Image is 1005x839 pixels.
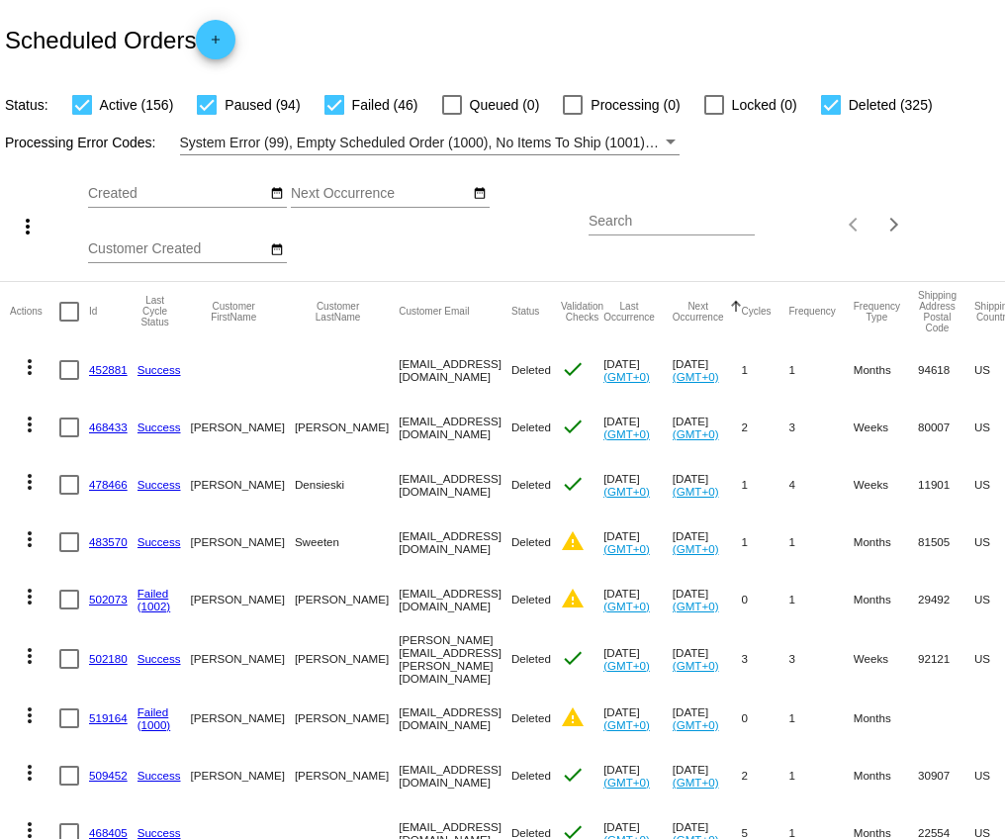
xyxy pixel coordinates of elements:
mat-cell: Densieski [295,456,399,513]
a: (GMT+0) [603,542,650,555]
mat-icon: add [204,33,228,56]
mat-icon: more_vert [18,470,42,494]
mat-cell: [PERSON_NAME] [295,571,399,628]
a: Success [137,535,181,548]
mat-cell: [DATE] [673,513,742,571]
a: Success [137,363,181,376]
mat-cell: 4 [789,456,854,513]
button: Change sorting for ShippingPostcode [918,290,957,333]
a: Success [137,652,181,665]
mat-header-cell: Validation Checks [561,282,603,341]
span: Active (156) [100,93,174,117]
button: Change sorting for LastOccurrenceUtc [603,301,655,323]
mat-cell: [PERSON_NAME] [191,571,295,628]
mat-cell: [DATE] [603,513,673,571]
mat-icon: check [561,646,585,670]
mat-cell: [PERSON_NAME] [191,690,295,747]
mat-icon: more_vert [18,703,42,727]
span: Deleted [511,478,551,491]
mat-cell: Months [854,690,918,747]
button: Change sorting for CustomerEmail [399,306,469,318]
span: Paused (94) [225,93,300,117]
mat-cell: [DATE] [603,690,673,747]
button: Change sorting for Status [511,306,539,318]
mat-cell: [PERSON_NAME] [295,628,399,690]
a: Success [137,478,181,491]
input: Created [88,186,266,202]
mat-cell: 92121 [918,628,974,690]
button: Change sorting for Id [89,306,97,318]
span: Processing (0) [591,93,680,117]
mat-cell: 3 [789,399,854,456]
mat-cell: [PERSON_NAME] [191,747,295,804]
mat-icon: more_vert [18,644,42,668]
a: (1000) [137,718,171,731]
mat-cell: [DATE] [603,628,673,690]
button: Change sorting for NextOccurrenceUtc [673,301,724,323]
a: (GMT+0) [673,485,719,498]
mat-icon: more_vert [16,215,40,238]
mat-icon: warning [561,529,585,553]
mat-icon: check [561,763,585,787]
a: (GMT+0) [673,427,719,440]
mat-icon: more_vert [18,413,42,436]
a: 509452 [89,769,128,782]
mat-cell: 1 [789,341,854,399]
mat-cell: [PERSON_NAME] [191,399,295,456]
mat-cell: [EMAIL_ADDRESS][DOMAIN_NAME] [399,399,511,456]
mat-cell: Weeks [854,628,918,690]
a: (GMT+0) [673,776,719,789]
mat-cell: 0 [742,690,789,747]
mat-cell: [EMAIL_ADDRESS][DOMAIN_NAME] [399,456,511,513]
mat-icon: more_vert [18,355,42,379]
span: Deleted [511,420,551,433]
a: Success [137,826,181,839]
mat-cell: [EMAIL_ADDRESS][DOMAIN_NAME] [399,571,511,628]
button: Change sorting for Cycles [742,306,772,318]
button: Change sorting for FrequencyType [854,301,900,323]
span: Deleted [511,769,551,782]
mat-cell: 3 [789,628,854,690]
mat-icon: more_vert [18,761,42,785]
mat-cell: Months [854,513,918,571]
a: 502073 [89,593,128,606]
a: (GMT+0) [603,427,650,440]
mat-cell: Sweeten [295,513,399,571]
a: Failed [137,705,169,718]
mat-cell: [EMAIL_ADDRESS][DOMAIN_NAME] [399,341,511,399]
span: Processing Error Codes: [5,135,156,150]
mat-cell: [DATE] [603,571,673,628]
span: Locked (0) [732,93,797,117]
mat-cell: [DATE] [673,690,742,747]
mat-cell: 3 [742,628,789,690]
mat-icon: more_vert [18,527,42,551]
a: (GMT+0) [673,718,719,731]
mat-cell: 1 [742,341,789,399]
mat-cell: 2 [742,747,789,804]
span: Status: [5,97,48,113]
mat-cell: [DATE] [673,747,742,804]
mat-icon: date_range [270,186,284,202]
span: Deleted (325) [849,93,933,117]
mat-cell: [DATE] [673,628,742,690]
mat-cell: 1 [742,456,789,513]
mat-cell: [PERSON_NAME] [191,456,295,513]
button: Change sorting for CustomerFirstName [191,301,277,323]
button: Previous page [835,205,874,244]
a: (GMT+0) [603,776,650,789]
a: 468405 [89,826,128,839]
button: Change sorting for CustomerLastName [295,301,381,323]
span: Deleted [511,535,551,548]
button: Next page [874,205,914,244]
mat-cell: [DATE] [603,747,673,804]
span: Deleted [511,652,551,665]
mat-cell: 0 [742,571,789,628]
mat-header-cell: Actions [10,282,59,341]
mat-cell: 1 [789,513,854,571]
a: (GMT+0) [603,718,650,731]
mat-cell: [DATE] [673,456,742,513]
mat-cell: [DATE] [603,456,673,513]
a: (GMT+0) [603,370,650,383]
mat-icon: warning [561,705,585,729]
a: (GMT+0) [673,659,719,672]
